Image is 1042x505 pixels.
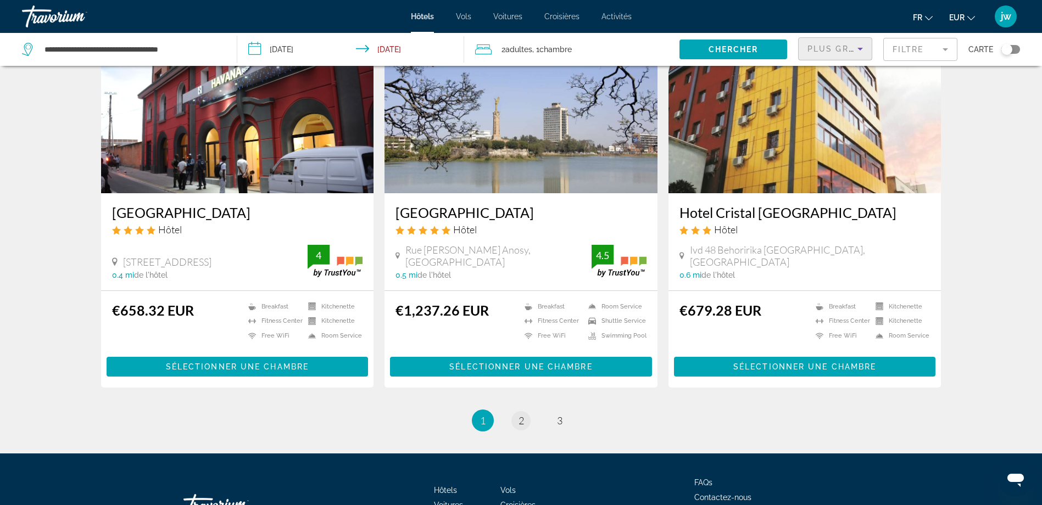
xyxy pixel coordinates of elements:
span: 0.4 mi [112,271,134,279]
mat-select: Sort by [807,42,863,55]
a: Hôtels [434,486,457,495]
div: 4 star Hotel [112,223,363,235]
li: Kitchenette [870,317,930,326]
a: [GEOGRAPHIC_DATA] [112,204,363,221]
li: Free WiFi [243,331,303,340]
span: Hôtel [158,223,182,235]
li: Breakfast [810,302,870,311]
button: Chercher [679,40,787,59]
span: 3 [557,414,562,427]
span: 2 [502,42,532,57]
li: Free WiFi [519,331,583,340]
li: Shuttle Service [583,317,647,326]
a: Vols [500,486,516,495]
span: Rue [PERSON_NAME] Anosy, [GEOGRAPHIC_DATA] [405,244,591,268]
div: 3 star Hotel [679,223,930,235]
li: Breakfast [243,302,303,311]
span: de l'hôtel [701,271,735,279]
span: Sélectionner une chambre [733,362,876,371]
a: FAQs [694,478,712,487]
button: Travelers: 2 adults, 0 children [464,33,679,66]
span: de l'hôtel [417,271,451,279]
span: , 1 [532,42,572,57]
a: Travorium [22,2,132,31]
span: Sélectionner une chambre [449,362,592,371]
li: Breakfast [519,302,583,311]
a: [GEOGRAPHIC_DATA] [395,204,647,221]
li: Room Service [870,331,930,340]
span: 1 [480,414,486,427]
li: Kitchenette [303,302,363,311]
span: Hôtel [453,223,477,235]
img: Hotel image [385,18,657,193]
nav: Pagination [101,409,941,431]
span: Sélectionner une chambre [166,362,309,371]
button: Toggle map [993,44,1020,54]
span: Chercher [709,45,759,54]
span: [STREET_ADDRESS] [123,256,211,268]
span: Hôtel [714,223,738,235]
li: Room Service [303,331,363,340]
span: fr [913,13,922,22]
a: Vols [456,12,471,21]
li: Fitness Center [810,317,870,326]
div: 4.5 [592,249,614,262]
button: Sélectionner une chambre [674,357,936,377]
span: Ivd 48 Behoririka [GEOGRAPHIC_DATA], [GEOGRAPHIC_DATA] [690,244,930,268]
div: 4 [308,249,330,262]
button: Check-in date: Aug 3, 2026 Check-out date: Aug 13, 2026 [237,33,464,66]
img: Hotel image [668,18,941,193]
a: Hôtels [411,12,434,21]
li: Room Service [583,302,647,311]
li: Free WiFi [810,331,870,340]
button: Sélectionner une chambre [390,357,652,377]
span: Chambre [539,45,572,54]
iframe: Bouton de lancement de la fenêtre de messagerie [998,461,1033,496]
img: trustyou-badge.svg [308,245,363,277]
ins: €658.32 EUR [112,302,194,318]
button: User Menu [991,5,1020,28]
a: Sélectionner une chambre [107,359,369,371]
a: Croisières [544,12,579,21]
a: Activités [601,12,632,21]
span: 0.5 mi [395,271,417,279]
div: 5 star Hotel [395,223,647,235]
a: Voitures [493,12,522,21]
img: Hotel image [101,18,374,193]
ins: €1,237.26 EUR [395,302,489,318]
img: trustyou-badge.svg [592,245,647,277]
span: Carte [968,42,993,57]
ins: €679.28 EUR [679,302,761,318]
a: Hotel Cristal [GEOGRAPHIC_DATA] [679,204,930,221]
button: Change language [913,9,933,25]
a: Sélectionner une chambre [674,359,936,371]
span: 2 [519,414,524,427]
button: Filter [883,37,957,61]
a: Contactez-nous [694,493,751,502]
span: 0.6 mi [679,271,701,279]
span: jw [1001,11,1011,22]
button: Sélectionner une chambre [107,357,369,377]
li: Fitness Center [519,317,583,326]
button: Change currency [949,9,975,25]
span: Plus grandes économies [807,44,939,53]
li: Kitchenette [303,317,363,326]
a: Sélectionner une chambre [390,359,652,371]
span: de l'hôtel [134,271,168,279]
li: Fitness Center [243,317,303,326]
li: Swimming Pool [583,331,647,340]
